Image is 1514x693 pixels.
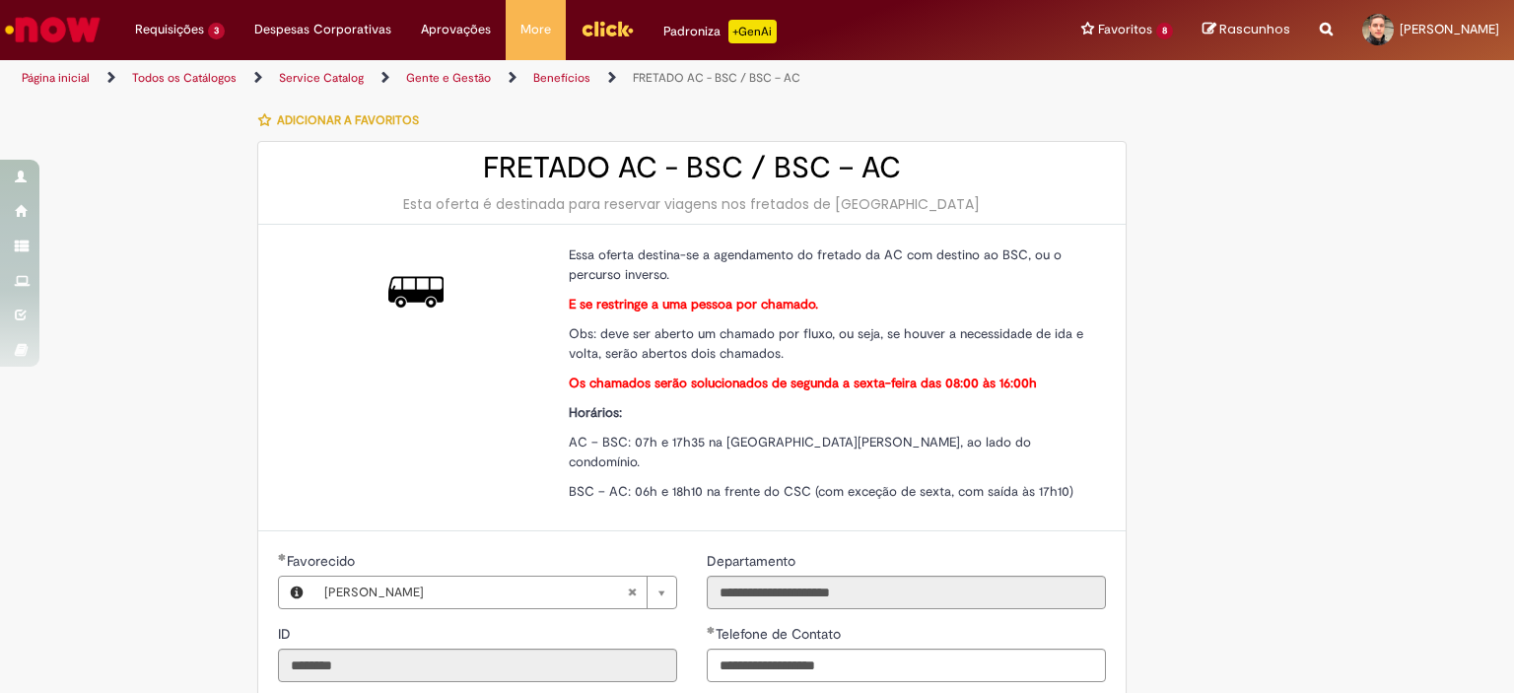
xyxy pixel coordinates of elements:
[569,375,1037,391] strong: Os chamados serão solucionados de segunda a sexta-feira das 08:00 às 16:00h
[581,14,634,43] img: click_logo_yellow_360x200.png
[1203,21,1290,39] a: Rascunhos
[728,20,777,43] p: +GenAi
[278,553,287,561] span: Obrigatório Preenchido
[421,20,491,39] span: Aprovações
[388,264,444,319] img: FRETADO AC - BSC / BSC – AC
[707,552,799,570] span: Somente leitura - Departamento
[15,60,995,97] ul: Trilhas de página
[278,152,1106,184] h2: FRETADO AC - BSC / BSC – AC
[633,70,800,86] a: FRETADO AC - BSC / BSC – AC
[278,625,295,643] span: Somente leitura - ID
[2,10,103,49] img: ServiceNow
[257,100,430,141] button: Adicionar a Favoritos
[569,404,622,421] strong: Horários:
[22,70,90,86] a: Página inicial
[569,434,1031,470] span: AC – BSC: 07h e 17h35 na [GEOGRAPHIC_DATA][PERSON_NAME], ao lado do condomínio.
[520,20,551,39] span: More
[1098,20,1152,39] span: Favoritos
[208,23,225,39] span: 3
[569,325,1083,362] span: Obs: deve ser aberto um chamado por fluxo, ou seja, se houver a necessidade de ida e volta, serão...
[132,70,237,86] a: Todos os Catálogos
[278,624,295,644] label: Somente leitura - ID
[287,552,359,570] span: Necessários - Favorecido
[278,194,1106,214] div: Esta oferta é destinada para reservar viagens nos fretados de [GEOGRAPHIC_DATA]
[406,70,491,86] a: Gente e Gestão
[533,70,590,86] a: Benefícios
[277,112,419,128] span: Adicionar a Favoritos
[1400,21,1499,37] span: [PERSON_NAME]
[278,649,677,682] input: ID
[324,577,627,608] span: [PERSON_NAME]
[569,246,1062,283] span: Essa oferta destina-se a agendamento do fretado da AC com destino ao BSC, ou o percurso inverso.
[135,20,204,39] span: Requisições
[707,551,799,571] label: Somente leitura - Departamento
[569,483,1073,500] span: BSC – AC: 06h e 18h10 na frente do CSC (com exceção de sexta, com saída às 17h10)
[707,649,1106,682] input: Telefone de Contato
[314,577,676,608] a: [PERSON_NAME]Limpar campo Favorecido
[707,576,1106,609] input: Departamento
[617,577,647,608] abbr: Limpar campo Favorecido
[279,577,314,608] button: Favorecido, Visualizar este registro Rodolfo Stolf Riboldi
[254,20,391,39] span: Despesas Corporativas
[569,296,818,312] strong: E se restringe a uma pessoa por chamado.
[1156,23,1173,39] span: 8
[716,625,845,643] span: Telefone de Contato
[707,626,716,634] span: Obrigatório Preenchido
[279,70,364,86] a: Service Catalog
[663,20,777,43] div: Padroniza
[1219,20,1290,38] span: Rascunhos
